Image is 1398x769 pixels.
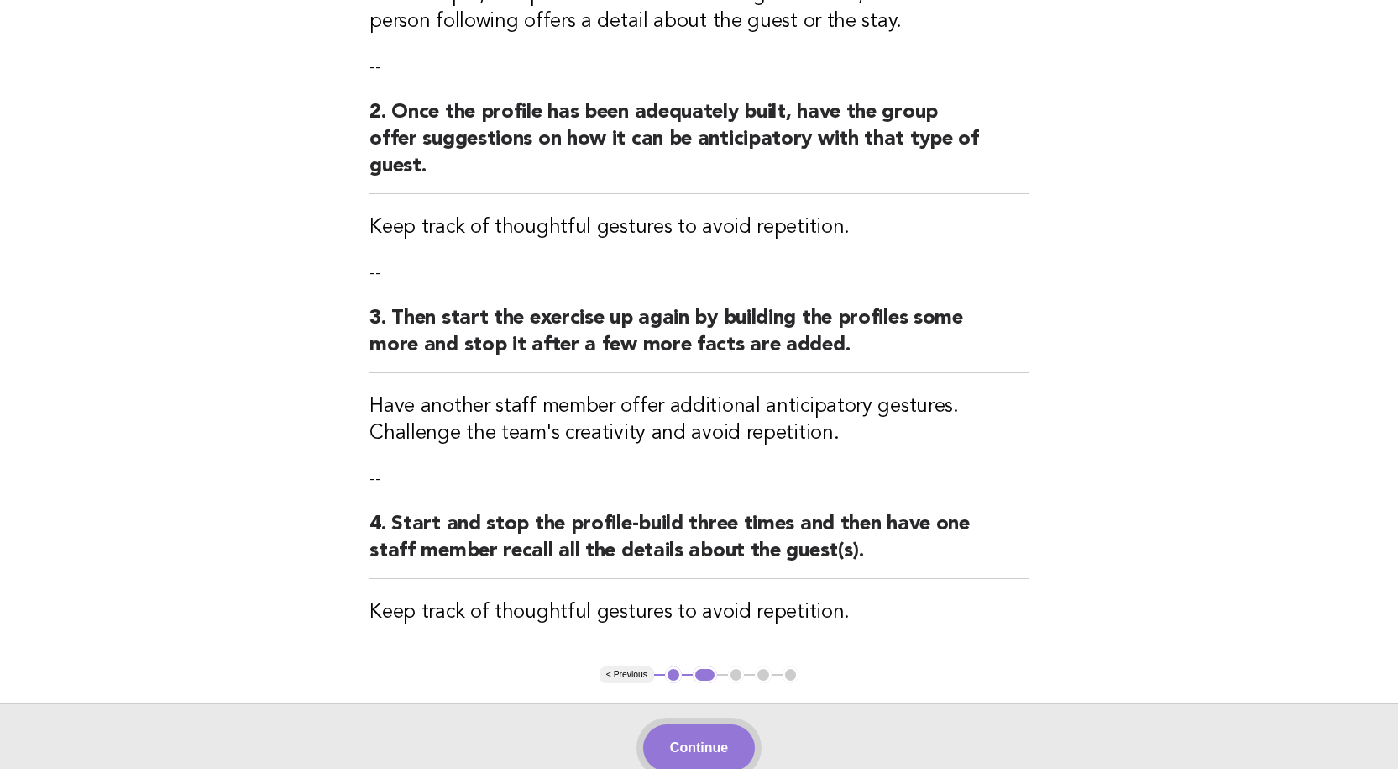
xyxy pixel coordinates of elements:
[600,666,654,683] button: < Previous
[369,305,1029,373] h2: 3. Then start the exercise up again by building the profiles some more and stop it after a few mo...
[665,666,682,683] button: 1
[369,467,1029,491] p: --
[369,393,1029,447] h3: Have another staff member offer additional anticipatory gestures. Challenge the team's creativity...
[369,214,1029,241] h3: Keep track of thoughtful gestures to avoid repetition.
[369,55,1029,79] p: --
[693,666,717,683] button: 2
[369,261,1029,285] p: --
[369,99,1029,194] h2: 2. Once the profile has been adequately built, have the group offer suggestions on how it can be ...
[369,599,1029,626] h3: Keep track of thoughtful gestures to avoid repetition.
[369,511,1029,579] h2: 4. Start and stop the profile-build three times and then have one staff member recall all the det...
